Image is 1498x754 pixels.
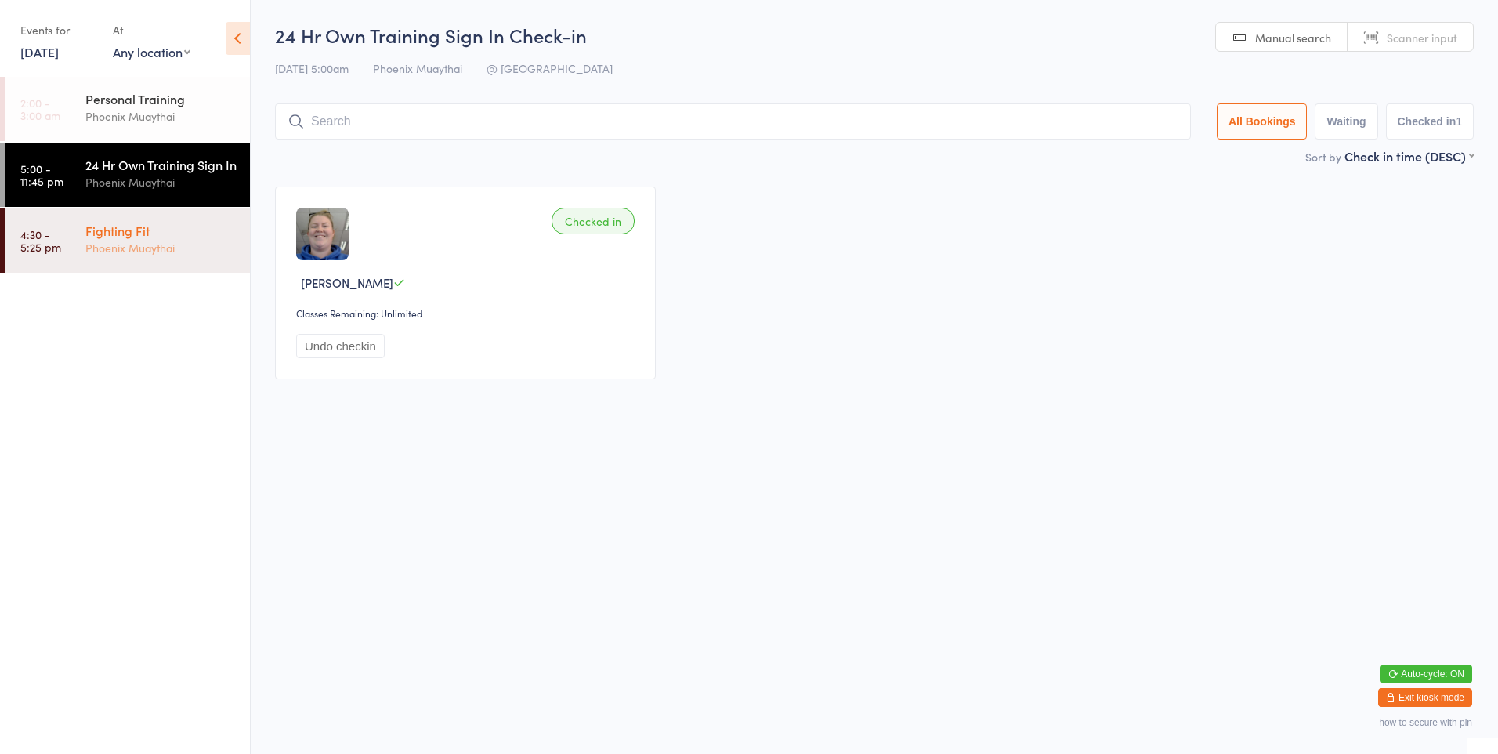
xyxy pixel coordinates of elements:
[1386,103,1474,140] button: Checked in1
[373,60,462,76] span: Phoenix Muaythai
[1387,30,1457,45] span: Scanner input
[275,103,1191,140] input: Search
[85,107,237,125] div: Phoenix Muaythai
[1305,149,1341,165] label: Sort by
[85,90,237,107] div: Personal Training
[1255,30,1331,45] span: Manual search
[275,22,1474,48] h2: 24 Hr Own Training Sign In Check-in
[1315,103,1377,140] button: Waiting
[5,77,250,141] a: 2:00 -3:00 amPersonal TrainingPhoenix Muaythai
[1456,115,1462,128] div: 1
[1380,665,1472,683] button: Auto-cycle: ON
[296,334,385,358] button: Undo checkin
[113,17,190,43] div: At
[85,173,237,191] div: Phoenix Muaythai
[301,274,393,291] span: [PERSON_NAME]
[1379,717,1472,728] button: how to secure with pin
[1344,147,1474,165] div: Check in time (DESC)
[85,222,237,239] div: Fighting Fit
[552,208,635,234] div: Checked in
[5,143,250,207] a: 5:00 -11:45 pm24 Hr Own Training Sign InPhoenix Muaythai
[296,306,639,320] div: Classes Remaining: Unlimited
[1378,688,1472,707] button: Exit kiosk mode
[85,156,237,173] div: 24 Hr Own Training Sign In
[20,17,97,43] div: Events for
[20,228,61,253] time: 4:30 - 5:25 pm
[20,162,63,187] time: 5:00 - 11:45 pm
[113,43,190,60] div: Any location
[487,60,613,76] span: @ [GEOGRAPHIC_DATA]
[1217,103,1308,140] button: All Bookings
[275,60,349,76] span: [DATE] 5:00am
[20,96,60,121] time: 2:00 - 3:00 am
[20,43,59,60] a: [DATE]
[296,208,349,260] img: image1722655395.png
[85,239,237,257] div: Phoenix Muaythai
[5,208,250,273] a: 4:30 -5:25 pmFighting FitPhoenix Muaythai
